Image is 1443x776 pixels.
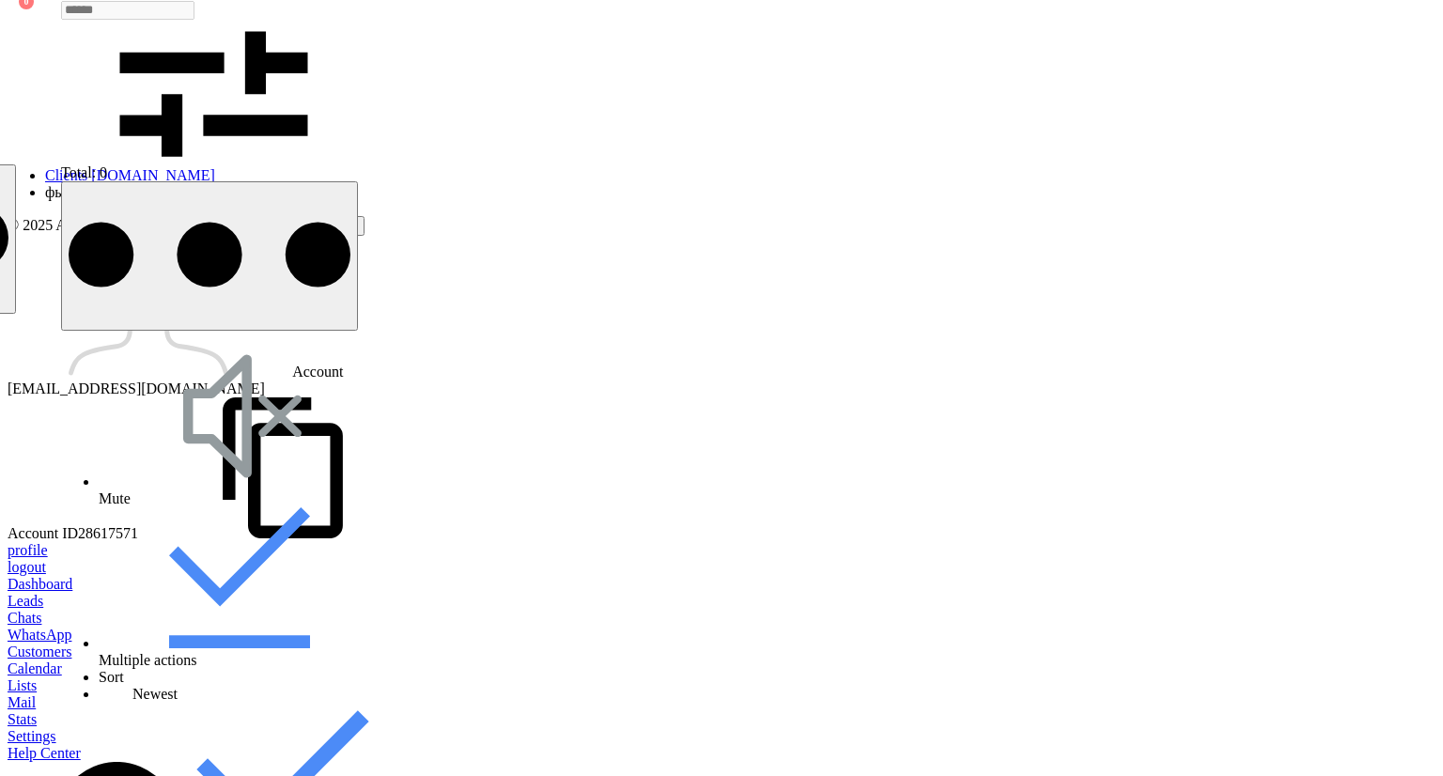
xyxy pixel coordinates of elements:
[8,660,1435,677] a: Calendar
[8,644,1435,660] a: Customers
[8,728,1435,745] a: Settings
[8,610,1435,627] a: Chats
[8,576,1435,593] a: Dashboard
[8,380,1435,397] div: [EMAIL_ADDRESS][DOMAIN_NAME]
[8,711,1435,728] a: Stats
[8,627,1435,644] a: WhatsApp
[8,677,1435,694] a: Lists
[8,694,1435,711] a: Mail
[8,745,1435,762] a: Help Center
[8,593,1435,610] a: Leads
